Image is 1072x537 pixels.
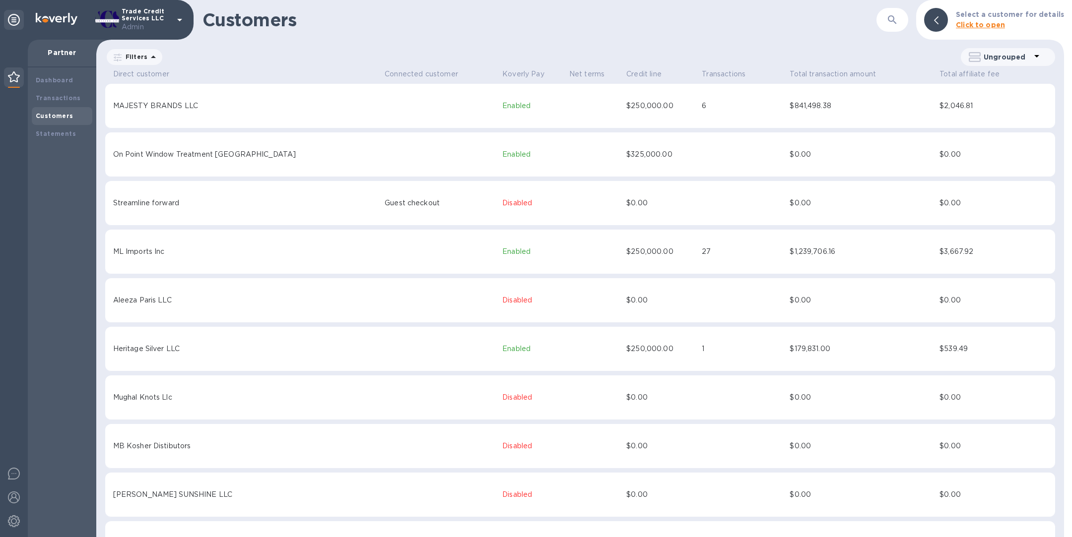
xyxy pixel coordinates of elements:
[939,392,1047,403] div: $0.00
[984,52,1031,62] p: Ungrouped
[202,9,767,30] h1: Customers
[626,68,662,80] span: Credit line
[626,392,698,403] div: $0.00
[502,101,565,111] p: Enabled
[113,489,381,500] div: [PERSON_NAME] SUNSHINE LLC
[502,295,565,305] p: Disabled
[702,68,745,80] span: Transactions
[702,101,786,111] div: 6
[939,344,1047,354] div: $539.49
[4,10,24,30] div: Unpin categories
[113,101,381,111] div: MAJESTY BRANDS LLC
[122,22,171,32] p: Admin
[626,246,698,257] div: $250,000.00
[939,149,1047,160] div: $0.00
[8,71,20,82] img: Partner
[939,68,1012,80] span: Total affiliate fee
[956,21,1005,29] b: Click to open
[956,10,1064,18] b: Select a customer for details
[626,149,698,160] div: $325,000.00
[702,68,758,80] span: Transactions
[36,48,88,58] p: Partner
[626,489,698,500] div: $0.00
[113,295,381,305] div: Aleeza Paris LLC
[36,13,77,25] img: Logo
[939,198,1047,208] div: $0.00
[790,441,936,451] div: $0.00
[502,344,565,354] p: Enabled
[502,392,565,403] p: Disabled
[939,68,1000,80] span: Total affiliate fee
[113,198,381,208] div: Streamline forward
[502,68,544,80] span: Koverly Pay
[385,68,458,80] span: Connected customer
[626,198,698,208] div: $0.00
[939,295,1047,305] div: $0.00
[113,68,169,80] span: Direct customer
[626,441,698,451] div: $0.00
[36,112,73,119] b: Customers
[113,344,381,354] div: Heritage Silver LLC
[569,68,604,80] span: Net terms
[626,295,698,305] div: $0.00
[385,198,498,208] div: Guest checkout
[939,489,1047,500] div: $0.00
[790,489,936,500] div: $0.00
[502,441,565,451] p: Disabled
[790,68,876,80] span: Total transaction amount
[502,198,565,208] p: Disabled
[790,101,936,111] div: $841,498.38
[122,8,171,32] p: Trade Credit Services LLC
[939,441,1047,451] div: $0.00
[790,149,936,160] div: $0.00
[790,68,889,80] span: Total transaction amount
[113,149,381,160] div: On Point Window Treatment [GEOGRAPHIC_DATA]
[502,246,565,257] p: Enabled
[790,344,936,354] div: $179,831.00
[36,76,73,84] b: Dashboard
[626,68,674,80] span: Credit line
[113,246,381,257] div: ML Imports Inc
[113,392,381,403] div: Mughal Knots Llc
[122,53,147,61] p: Filters
[790,392,936,403] div: $0.00
[626,101,698,111] div: $250,000.00
[626,344,698,354] div: $250,000.00
[502,149,565,160] p: Enabled
[702,246,786,257] div: 27
[113,441,381,451] div: MB Kosher Distibutors
[36,130,76,137] b: Statements
[702,344,786,354] div: 1
[36,94,81,102] b: Transactions
[502,489,565,500] p: Disabled
[939,101,1047,111] div: $2,046.81
[939,246,1047,257] div: $3,667.92
[790,246,936,257] div: $1,239,706.16
[790,295,936,305] div: $0.00
[113,68,182,80] span: Direct customer
[790,198,936,208] div: $0.00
